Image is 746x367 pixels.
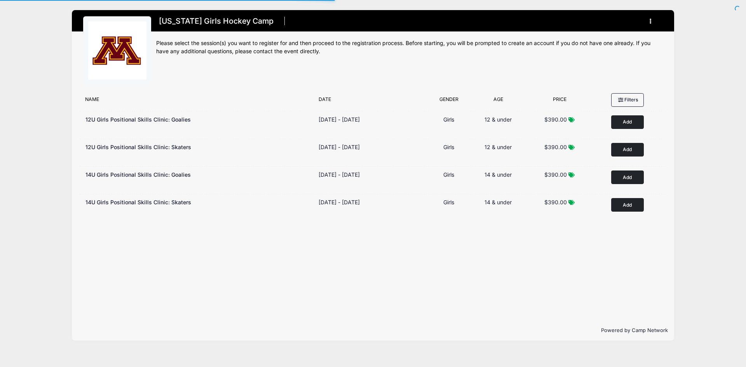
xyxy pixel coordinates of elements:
span: 14U Girls Positional Skills Clinic: Skaters [85,199,191,205]
div: [DATE] - [DATE] [319,143,360,151]
span: 12U Girls Positional Skills Clinic: Goalies [85,116,191,123]
span: 12 & under [485,116,512,123]
div: Price [525,96,594,107]
div: [DATE] - [DATE] [319,170,360,179]
div: Please select the session(s) you want to register for and then proceed to the registration proces... [156,39,663,56]
div: Name [81,96,314,107]
h1: [US_STATE] Girls Hockey Camp [156,14,276,28]
div: Age [472,96,525,107]
span: 14 & under [485,199,512,205]
div: Gender [425,96,472,107]
div: [DATE] - [DATE] [319,115,360,123]
span: $390.00 [544,199,567,205]
button: Add [611,198,644,212]
div: [DATE] - [DATE] [319,198,360,206]
span: 12 & under [485,144,512,150]
button: Add [611,170,644,184]
span: Girls [443,144,454,150]
div: Date [315,96,425,107]
span: Girls [443,199,454,205]
span: $390.00 [544,144,567,150]
button: Add [611,115,644,129]
span: Girls [443,171,454,178]
span: Girls [443,116,454,123]
p: Powered by Camp Network [78,327,668,334]
span: 14U Girls Positional Skills Clinic: Goalies [85,171,191,178]
span: 14 & under [485,171,512,178]
span: 12U Girls Positional Skills Clinic: Skaters [85,144,191,150]
span: $390.00 [544,116,567,123]
button: Add [611,143,644,157]
img: logo [88,21,146,80]
span: $390.00 [544,171,567,178]
button: Filters [611,93,644,106]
